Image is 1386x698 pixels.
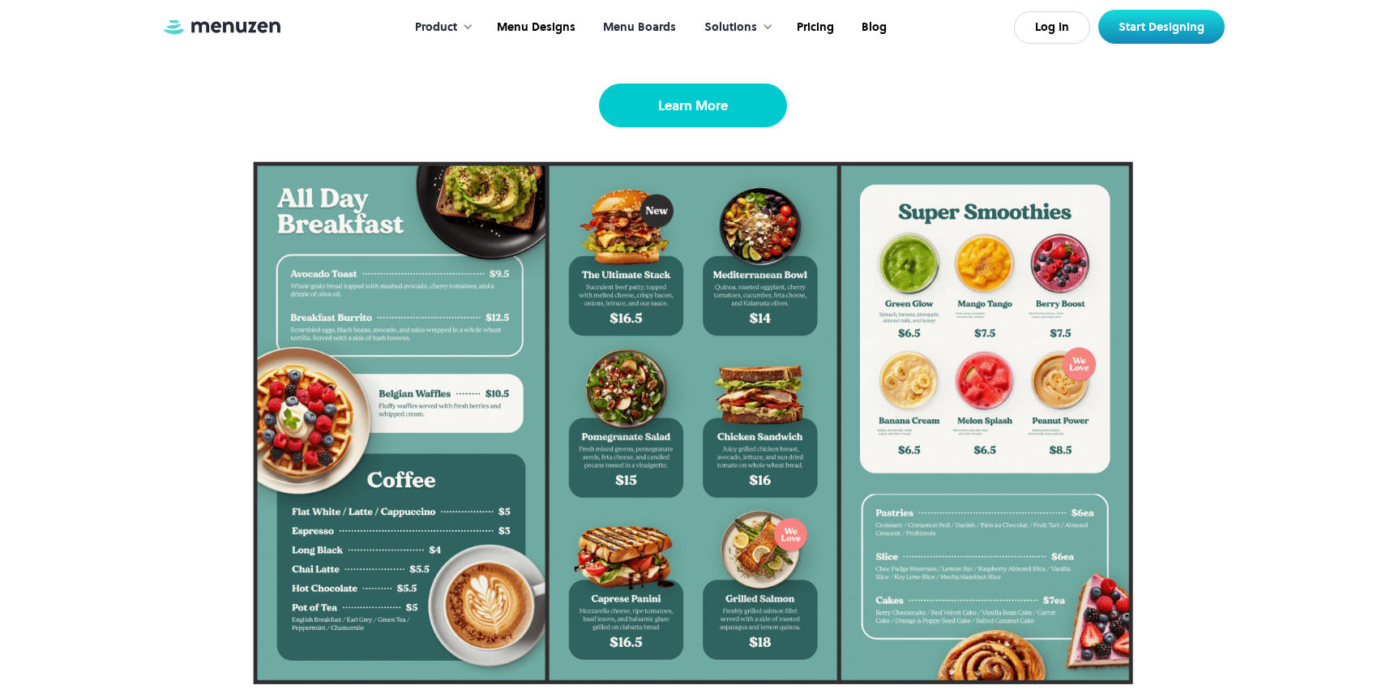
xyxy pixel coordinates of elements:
a: Log In [1014,11,1090,44]
a: Pricing [781,2,846,53]
div: Product [415,19,457,36]
a: Menu Designs [481,2,588,53]
div: Solutions [704,19,757,36]
a: Start Designing [1098,10,1225,44]
a: Learn More [599,84,787,127]
a: Blog [846,2,899,53]
div: Solutions [688,2,781,53]
div: Product [399,2,481,53]
a: Menu Boards [588,2,688,53]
